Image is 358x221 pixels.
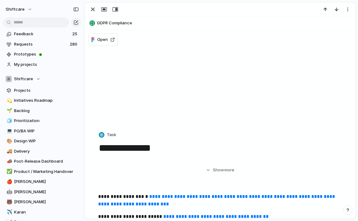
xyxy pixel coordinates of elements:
span: Show [213,167,224,173]
div: ✅ [7,168,11,175]
button: 🧊 [6,118,12,124]
span: 280 [70,41,79,47]
span: Prototypes [14,51,79,57]
a: 🐻[PERSON_NAME] [3,197,81,207]
span: Delivery [14,148,79,155]
div: 💻 [7,127,11,135]
button: shiftcare [3,4,36,14]
span: [PERSON_NAME] [14,189,79,195]
a: 🧊Prioritization [3,116,81,125]
span: [PERSON_NAME] [14,179,79,185]
span: Projects [14,87,79,94]
span: Open [97,37,108,43]
button: 🍎 [6,179,12,185]
a: 🤖[PERSON_NAME] [3,187,81,197]
div: 📣 [7,158,11,165]
a: Projects [3,86,81,95]
span: Prioritization [14,118,79,124]
button: Showmore [98,165,342,176]
button: Task [98,130,118,140]
a: Prototypes [3,50,81,59]
span: Shiftcare [14,76,33,82]
span: Post-Release Dashboard [14,158,79,165]
button: ✈️ [6,209,12,215]
a: 💻PO/BA WIP [3,126,81,136]
button: GDPR Compliance [88,18,353,28]
a: Requests280 [3,40,81,49]
div: 🌱 [7,107,11,114]
span: [PERSON_NAME] [14,199,79,205]
a: My projects [3,60,81,69]
button: 📣 [6,158,12,165]
div: 🤖 [7,188,11,195]
button: 🎨 [6,138,12,144]
div: 💫 [7,97,11,104]
span: Requests [14,41,68,47]
button: Open [88,33,118,46]
a: 💫Initiatives Roadmap [3,96,81,105]
span: Karan [14,209,79,215]
span: Feedback [14,31,70,37]
a: 🌱Backlog [3,106,81,115]
div: 🍎 [7,178,11,185]
span: PO/BA WIP [14,128,79,134]
div: ✈️ [7,209,11,216]
a: ✅Product / Marketing Handover [3,167,81,176]
div: 🚚 [7,148,11,155]
button: 💫 [6,97,12,104]
span: Task [107,132,116,138]
button: 💻 [6,128,12,134]
button: Shiftcare [3,74,81,84]
div: 🧊 [7,117,11,125]
a: 📣Post-Release Dashboard [3,157,81,166]
span: GDPR Compliance [97,20,353,26]
span: shiftcare [6,6,25,12]
a: Feedback25 [3,29,81,39]
div: 🎨 [7,138,11,145]
span: 25 [72,31,79,37]
button: 🐻 [6,199,12,205]
a: 🚚Delivery [3,147,81,156]
span: Design WIP [14,138,79,144]
span: Initiatives Roadmap [14,97,79,104]
span: Product / Marketing Handover [14,169,79,175]
span: more [224,167,234,173]
button: 🤖 [6,189,12,195]
div: 🐻 [7,199,11,206]
a: 🎨Design WIP [3,136,81,146]
a: ✈️Karan [3,208,81,217]
a: 🍎[PERSON_NAME] [3,177,81,186]
button: ✅ [6,169,12,175]
span: Backlog [14,108,79,114]
span: My projects [14,61,79,68]
button: 🚚 [6,148,12,155]
button: 🌱 [6,108,12,114]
